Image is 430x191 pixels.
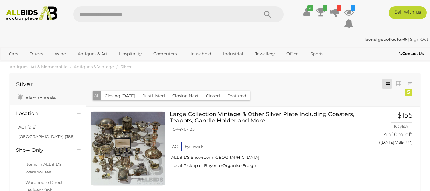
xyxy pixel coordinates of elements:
a: Industrial [219,48,247,59]
a: [GEOGRAPHIC_DATA] (386) [18,134,74,139]
a: Sign Out [410,37,428,42]
a: Contact Us [399,50,425,57]
a: Antiques & Vintage [74,64,114,69]
a: Silver [120,64,132,69]
h4: Show Only [16,147,67,153]
span: | [408,37,409,42]
label: Items in ALLBIDS Warehouses [16,161,79,176]
button: Search [252,6,284,22]
a: Cars [5,48,22,59]
a: Hospitality [115,48,146,59]
i: 1 [323,5,327,11]
button: Closing Next [168,91,202,101]
button: Just Listed [139,91,169,101]
a: Wine [51,48,70,59]
a: Antiques, Art & Memorabilia [10,64,67,69]
a: Office [282,48,303,59]
a: bendigocollector [365,37,408,42]
div: 5 [405,89,412,96]
strong: bendigocollector [365,37,407,42]
button: Featured [223,91,250,101]
button: Closed [202,91,224,101]
i: 1 [351,5,355,11]
a: Computers [149,48,181,59]
button: Closing [DATE] [101,91,139,101]
b: Contact Us [399,51,424,56]
a: Sports [306,48,328,59]
h4: Location [16,111,67,116]
a: 1 [344,6,354,18]
span: Alert this sale [24,95,56,101]
a: 1 [330,6,340,18]
a: Trucks [25,48,47,59]
a: Sell with us [389,6,427,19]
a: Antiques & Art [74,48,111,59]
a: 1 [316,6,326,18]
i: ✔ [307,5,313,11]
h1: Silver [16,81,79,88]
a: ACT (918) [18,124,37,129]
a: Jewellery [251,48,279,59]
button: All [93,91,101,100]
img: Allbids.com.au [3,6,60,21]
a: Large Collection Vintage & Other Silver Plate Including Coasters, Teapots, Candle Holder and More... [174,111,360,173]
i: 1 [337,5,341,11]
span: $155 [397,111,412,120]
a: Alert this sale [16,92,57,102]
a: Household [184,48,215,59]
a: $155 lucylsw 4h 10m left ([DATE] 7:39 PM) [370,111,414,149]
a: [GEOGRAPHIC_DATA] [5,59,58,70]
a: ✔ [302,6,312,18]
